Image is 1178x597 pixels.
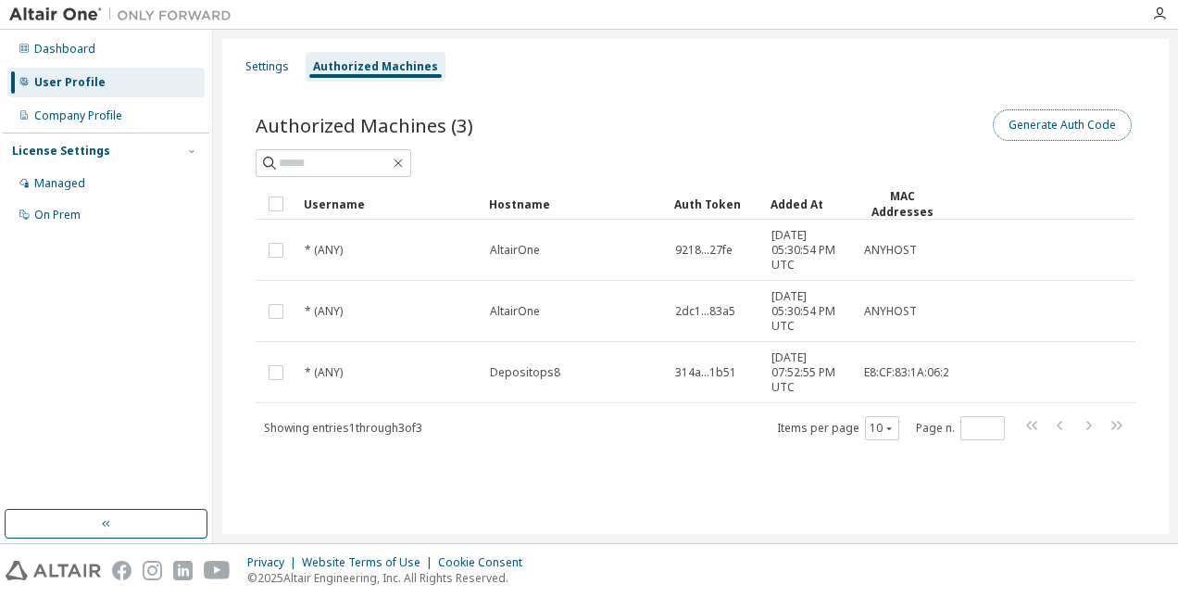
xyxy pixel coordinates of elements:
[247,555,302,570] div: Privacy
[305,243,343,258] span: * (ANY)
[993,109,1132,141] button: Generate Auth Code
[864,365,957,380] span: E8:CF:83:1A:06:2C
[9,6,241,24] img: Altair One
[34,75,106,90] div: User Profile
[173,561,193,580] img: linkedin.svg
[34,108,122,123] div: Company Profile
[34,176,85,191] div: Managed
[490,365,560,380] span: Depositops8
[305,304,343,319] span: * (ANY)
[438,555,533,570] div: Cookie Consent
[6,561,101,580] img: altair_logo.svg
[256,112,473,138] span: Authorized Machines (3)
[771,228,847,273] span: [DATE] 05:30:54 PM UTC
[305,365,343,380] span: * (ANY)
[34,208,81,222] div: On Prem
[864,304,917,319] span: ANYHOST
[489,189,659,219] div: Hostname
[777,416,899,440] span: Items per page
[674,189,756,219] div: Auth Token
[675,304,735,319] span: 2dc1...83a5
[247,570,533,586] p: © 2025 Altair Engineering, Inc. All Rights Reserved.
[490,243,540,258] span: AltairOne
[675,243,733,258] span: 9218...27fe
[245,59,289,74] div: Settings
[302,555,438,570] div: Website Terms of Use
[490,304,540,319] span: AltairOne
[264,420,422,436] span: Showing entries 1 through 3 of 3
[771,289,847,334] span: [DATE] 05:30:54 PM UTC
[204,561,231,580] img: youtube.svg
[143,561,162,580] img: instagram.svg
[863,188,941,220] div: MAC Addresses
[771,189,848,219] div: Added At
[916,416,1005,440] span: Page n.
[112,561,132,580] img: facebook.svg
[304,189,474,219] div: Username
[675,365,736,380] span: 314a...1b51
[34,42,95,57] div: Dashboard
[771,350,847,395] span: [DATE] 07:52:55 PM UTC
[864,243,917,258] span: ANYHOST
[313,59,438,74] div: Authorized Machines
[12,144,110,159] div: License Settings
[870,421,895,436] button: 10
